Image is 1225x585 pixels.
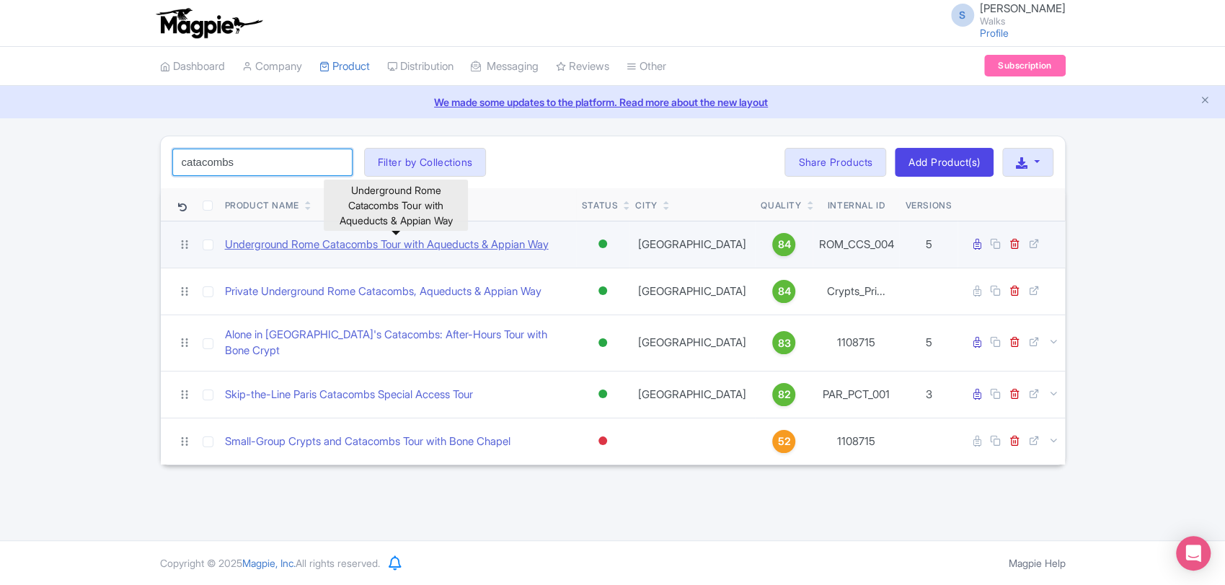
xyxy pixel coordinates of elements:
[9,94,1216,110] a: We made some updates to the platform. Read more about the new layout
[596,281,610,302] div: Active
[629,268,755,315] td: [GEOGRAPHIC_DATA]
[629,371,755,418] td: [GEOGRAPHIC_DATA]
[629,315,755,371] td: [GEOGRAPHIC_DATA]
[813,418,899,465] td: 1108715
[761,331,807,354] a: 83
[387,47,454,87] a: Distribution
[225,327,570,359] a: Alone in [GEOGRAPHIC_DATA]'s Catacombs: After-Hours Tour with Bone Crypt
[980,27,1009,39] a: Profile
[777,237,790,252] span: 84
[1176,536,1211,571] div: Open Intercom Messenger
[980,17,1066,26] small: Walks
[777,335,790,351] span: 83
[895,148,994,177] a: Add Product(s)
[629,221,755,268] td: [GEOGRAPHIC_DATA]
[813,315,899,371] td: 1108715
[761,280,807,303] a: 84
[153,7,265,39] img: logo-ab69f6fb50320c5b225c76a69d11143b.png
[980,1,1066,15] span: [PERSON_NAME]
[324,180,468,231] div: Underground Rome Catacombs Tour with Aqueducts & Appian Way
[899,188,958,221] th: Versions
[813,221,899,268] td: ROM_CCS_004
[761,233,807,256] a: 84
[925,387,932,401] span: 3
[225,199,299,212] div: Product Name
[925,335,932,349] span: 5
[1200,93,1211,110] button: Close announcement
[172,149,353,176] input: Search product name, city, or interal id
[151,555,389,571] div: Copyright © 2025 All rights reserved.
[225,237,549,253] a: Underground Rome Catacombs Tour with Aqueducts & Appian Way
[777,283,790,299] span: 84
[596,234,610,255] div: Active
[813,371,899,418] td: PAR_PCT_001
[777,434,790,449] span: 52
[225,434,510,450] a: Small-Group Crypts and Catacombs Tour with Bone Chapel
[160,47,225,87] a: Dashboard
[596,333,610,353] div: Active
[364,148,487,177] button: Filter by Collections
[813,268,899,315] td: Crypts_Pri...
[761,430,807,453] a: 52
[984,55,1065,76] a: Subscription
[225,283,541,300] a: Private Underground Rome Catacombs, Aqueducts & Appian Way
[596,431,610,452] div: Inactive
[635,199,657,212] div: City
[596,384,610,405] div: Active
[813,188,899,221] th: Internal ID
[761,199,801,212] div: Quality
[1009,557,1066,569] a: Magpie Help
[942,3,1066,26] a: S [PERSON_NAME] Walks
[761,383,807,406] a: 82
[242,47,302,87] a: Company
[925,237,932,251] span: 5
[242,557,296,569] span: Magpie, Inc.
[784,148,886,177] a: Share Products
[471,47,539,87] a: Messaging
[777,387,790,403] span: 82
[951,4,974,27] span: S
[556,47,609,87] a: Reviews
[582,199,619,212] div: Status
[627,47,666,87] a: Other
[319,47,370,87] a: Product
[225,387,473,403] a: Skip-the-Line Paris Catacombs Special Access Tour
